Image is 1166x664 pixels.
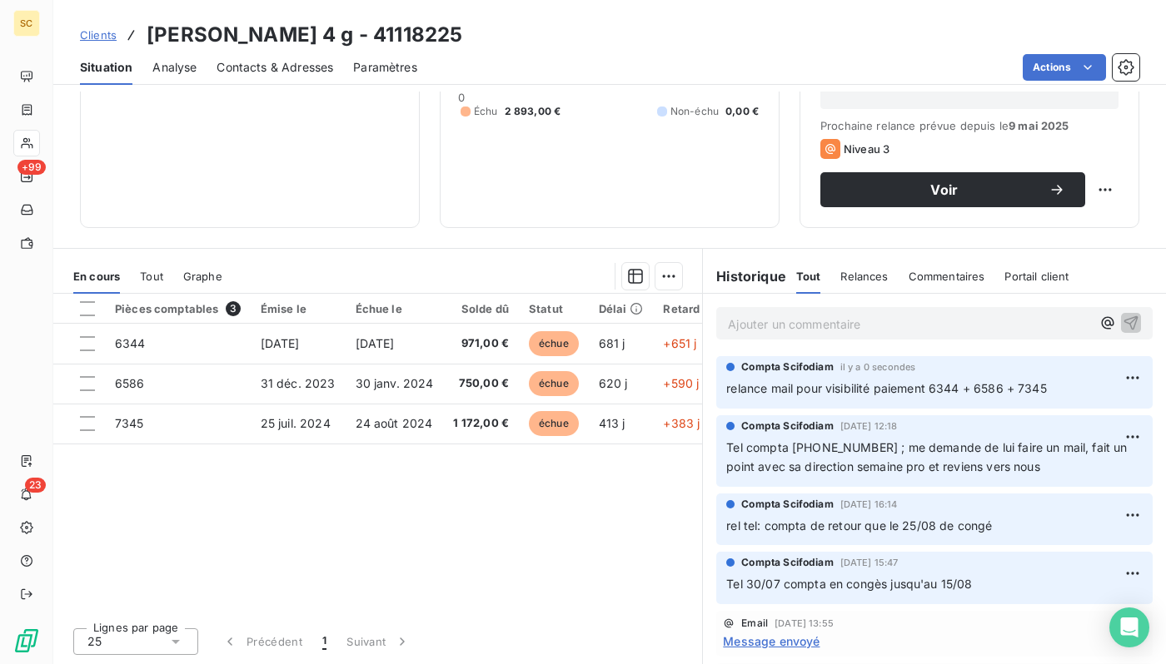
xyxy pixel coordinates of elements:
[723,632,820,650] span: Message envoyé
[741,419,833,434] span: Compta Scifodiam
[115,301,241,316] div: Pièces comptables
[453,302,509,315] div: Solde dû
[212,624,312,659] button: Précédent
[453,375,509,392] span: 750,00 €
[115,376,145,390] span: 6586
[726,518,992,533] span: rel tel: compta de retour que le 25/08 de congé
[820,119,1119,132] span: Prochaine relance prévue depuis le
[453,335,509,352] span: 971,00 €
[726,577,972,591] span: Tel 30/07 compta en congès jusqu'au 15/08
[741,618,768,628] span: Email
[529,302,579,315] div: Statut
[726,381,1046,395] span: relance mail pour visibilité paiement 6344 + 6586 + 7345
[599,336,625,350] span: 681 j
[80,27,117,43] a: Clients
[663,416,700,430] span: +383 j
[80,59,132,76] span: Situation
[725,104,759,119] span: 0,00 €
[17,160,46,175] span: +99
[356,302,434,315] div: Échue le
[840,421,898,431] span: [DATE] 12:18
[820,172,1085,207] button: Voir
[663,376,699,390] span: +590 j
[726,440,1130,473] span: Tel compta [PHONE_NUMBER] ; me demande de lui faire un mail, fait un point avec sa direction sema...
[73,270,120,283] span: En cours
[599,376,628,390] span: 620 j
[670,104,719,119] span: Non-échu
[840,499,898,509] span: [DATE] 16:14
[87,633,102,650] span: 25
[353,59,417,76] span: Paramètres
[741,497,833,512] span: Compta Scifodiam
[261,336,300,350] span: [DATE]
[312,624,336,659] button: 1
[840,183,1049,196] span: Voir
[261,376,336,390] span: 31 déc. 2023
[775,618,834,628] span: [DATE] 13:55
[183,270,222,283] span: Graphe
[663,336,696,350] span: +651 j
[599,416,625,430] span: 413 j
[796,270,821,283] span: Tout
[599,302,644,315] div: Délai
[13,10,40,37] div: SC
[356,416,433,430] span: 24 août 2024
[147,20,462,50] h3: [PERSON_NAME] 4 g - 41118225
[261,416,331,430] span: 25 juil. 2024
[356,376,434,390] span: 30 janv. 2024
[336,624,421,659] button: Suivant
[909,270,985,283] span: Commentaires
[13,627,40,654] img: Logo LeanPay
[840,557,899,567] span: [DATE] 15:47
[152,59,197,76] span: Analyse
[1009,119,1069,132] span: 9 mai 2025
[703,266,786,286] h6: Historique
[840,362,916,372] span: il y a 0 secondes
[25,478,46,493] span: 23
[261,302,336,315] div: Émise le
[140,270,163,283] span: Tout
[322,633,326,650] span: 1
[1004,270,1069,283] span: Portail client
[505,104,561,119] span: 2 893,00 €
[1023,54,1106,81] button: Actions
[741,359,833,374] span: Compta Scifodiam
[1109,607,1149,647] div: Open Intercom Messenger
[356,336,395,350] span: [DATE]
[217,59,333,76] span: Contacts & Adresses
[663,302,716,315] div: Retard
[115,416,144,430] span: 7345
[80,28,117,42] span: Clients
[741,555,833,570] span: Compta Scifodiam
[474,104,498,119] span: Échu
[529,331,579,356] span: échue
[115,336,146,350] span: 6344
[529,371,579,396] span: échue
[529,411,579,436] span: échue
[226,301,241,316] span: 3
[458,91,465,104] span: 0
[840,270,888,283] span: Relances
[453,415,509,432] span: 1 172,00 €
[844,142,889,156] span: Niveau 3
